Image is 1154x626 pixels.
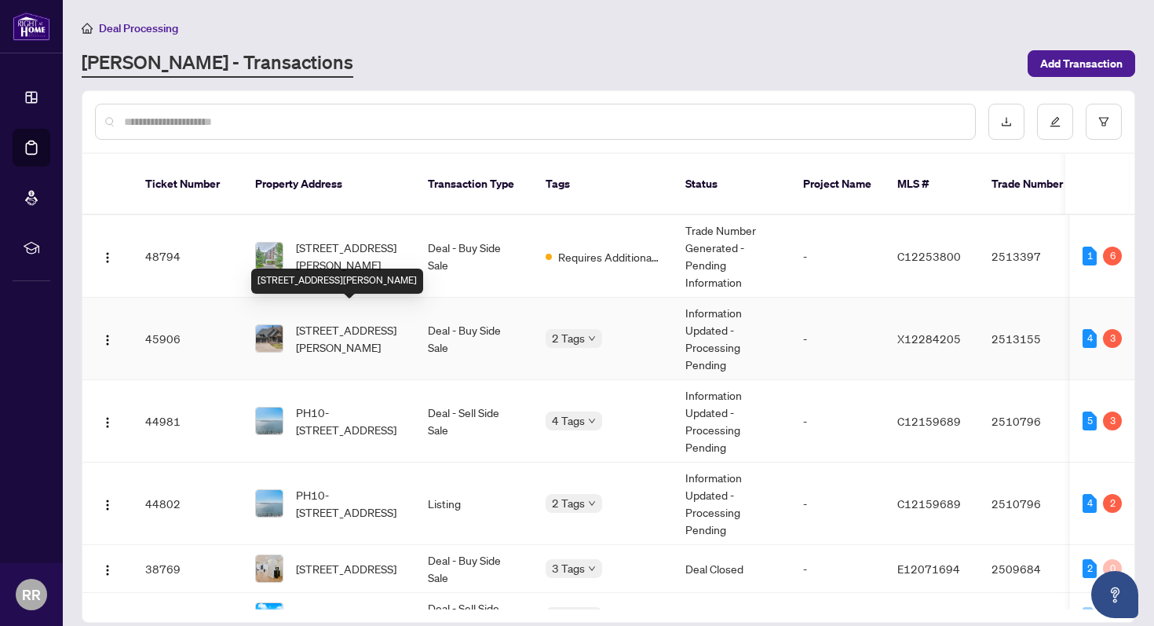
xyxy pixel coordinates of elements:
[1091,571,1138,618] button: Open asap
[1001,116,1012,127] span: download
[1083,494,1097,513] div: 4
[1103,494,1122,513] div: 2
[1083,412,1097,430] div: 5
[791,463,885,545] td: -
[243,154,415,215] th: Property Address
[95,326,120,351] button: Logo
[988,104,1024,140] button: download
[588,417,596,425] span: down
[979,215,1089,298] td: 2513397
[296,560,396,577] span: [STREET_ADDRESS]
[296,321,403,356] span: [STREET_ADDRESS][PERSON_NAME]
[1103,412,1122,430] div: 3
[1040,51,1123,76] span: Add Transaction
[1103,247,1122,265] div: 6
[296,608,396,625] span: [STREET_ADDRESS]
[296,239,403,273] span: [STREET_ADDRESS][PERSON_NAME]
[533,154,673,215] th: Tags
[673,463,791,545] td: Information Updated - Processing Pending
[791,215,885,298] td: -
[791,154,885,215] th: Project Name
[95,556,120,581] button: Logo
[82,49,353,78] a: [PERSON_NAME] - Transactions
[296,486,403,521] span: PH10-[STREET_ADDRESS]
[133,298,243,380] td: 45906
[133,463,243,545] td: 44802
[588,335,596,342] span: down
[133,215,243,298] td: 48794
[13,12,50,41] img: logo
[101,334,114,346] img: Logo
[415,298,533,380] td: Deal - Buy Side Sale
[101,251,114,264] img: Logo
[256,325,283,352] img: thumbnail-img
[979,380,1089,463] td: 2510796
[256,243,283,269] img: thumbnail-img
[1037,104,1073,140] button: edit
[897,414,961,428] span: C12159689
[1083,247,1097,265] div: 1
[979,154,1089,215] th: Trade Number
[1028,50,1135,77] button: Add Transaction
[133,380,243,463] td: 44981
[673,380,791,463] td: Information Updated - Processing Pending
[101,499,114,511] img: Logo
[897,562,960,576] span: E12071694
[552,494,585,512] span: 2 Tags
[1098,116,1109,127] span: filter
[251,269,423,294] div: [STREET_ADDRESS][PERSON_NAME]
[95,408,120,434] button: Logo
[979,463,1089,545] td: 2510796
[1083,607,1097,626] div: 0
[256,490,283,517] img: thumbnail-img
[558,248,660,265] span: Requires Additional Docs
[101,564,114,577] img: Logo
[1103,329,1122,348] div: 3
[1083,329,1097,348] div: 4
[415,380,533,463] td: Deal - Sell Side Sale
[256,555,283,582] img: thumbnail-img
[791,380,885,463] td: -
[885,154,979,215] th: MLS #
[897,249,961,263] span: C12253800
[95,243,120,269] button: Logo
[415,463,533,545] td: Listing
[791,545,885,593] td: -
[552,329,585,347] span: 2 Tags
[979,545,1089,593] td: 2509684
[791,298,885,380] td: -
[95,491,120,516] button: Logo
[673,154,791,215] th: Status
[415,215,533,298] td: Deal - Buy Side Sale
[1103,559,1122,578] div: 0
[673,545,791,593] td: Deal Closed
[1083,559,1097,578] div: 2
[133,545,243,593] td: 38769
[22,584,41,606] span: RR
[133,154,243,215] th: Ticket Number
[101,416,114,429] img: Logo
[552,412,585,430] span: 4 Tags
[1086,104,1122,140] button: filter
[897,496,961,511] span: C12159689
[99,21,178,35] span: Deal Processing
[673,215,791,298] td: Trade Number Generated - Pending Information
[552,559,585,577] span: 3 Tags
[415,545,533,593] td: Deal - Buy Side Sale
[552,607,585,625] span: 4 Tags
[897,331,961,346] span: X12284205
[256,408,283,434] img: thumbnail-img
[588,500,596,507] span: down
[1050,116,1061,127] span: edit
[588,565,596,573] span: down
[415,154,533,215] th: Transaction Type
[296,404,403,438] span: PH10-[STREET_ADDRESS]
[979,298,1089,380] td: 2513155
[82,23,93,34] span: home
[673,298,791,380] td: Information Updated - Processing Pending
